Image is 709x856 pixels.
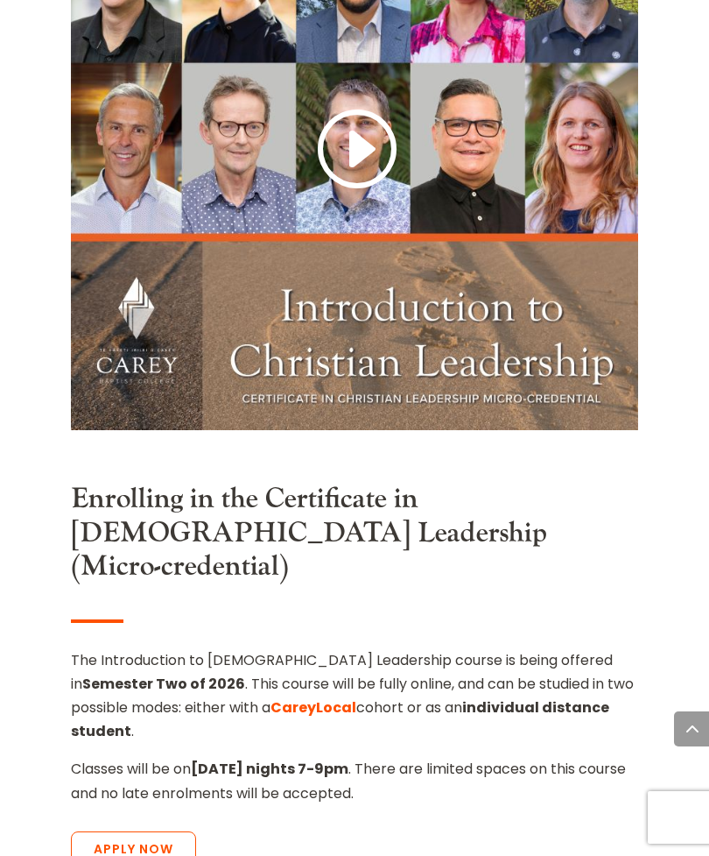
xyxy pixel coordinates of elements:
strong: [DATE] nights 7-9pm [191,759,348,779]
a: CareyLocal [270,697,356,718]
strong: Semester Two of 2026 [82,674,245,694]
p: Classes will be on . There are limited spaces on this course and no late enrolments will be accep... [71,757,638,804]
p: The Introduction to [DEMOGRAPHIC_DATA] Leadership course is being offered in . This course will b... [71,648,638,758]
h3: Enrolling in the Certificate in [DEMOGRAPHIC_DATA] Leadership (Micro-credential) [71,483,638,592]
